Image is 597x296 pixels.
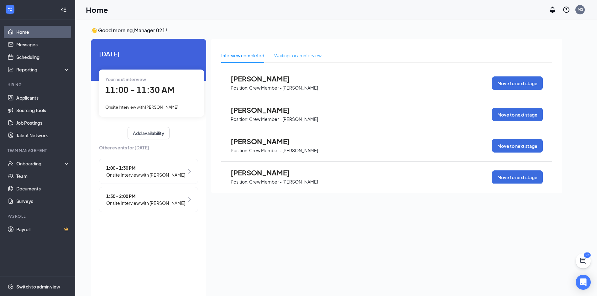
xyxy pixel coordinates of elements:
p: Position: [231,116,249,122]
span: Other events for [DATE] [99,144,198,151]
h3: 👋 Good morning, Manager 021 ! [91,27,562,34]
span: [PERSON_NAME] [231,169,300,177]
span: 11:00 - 11:30 AM [105,85,175,95]
div: Payroll [8,214,69,219]
h1: Home [86,4,108,15]
div: Hiring [8,82,69,87]
a: Surveys [16,195,70,207]
div: Reporting [16,66,70,73]
svg: Notifications [549,6,556,13]
a: PayrollCrown [16,223,70,236]
svg: Collapse [60,7,67,13]
div: Team Management [8,148,69,153]
div: Interview completed [221,52,264,59]
a: Job Postings [16,117,70,129]
p: Crew Member - [PERSON_NAME] [249,179,318,185]
svg: Analysis [8,66,14,73]
button: Move to next stage [492,76,543,90]
span: Onsite Interview with [PERSON_NAME] [106,200,185,206]
button: Add availability [128,127,170,139]
p: Position: [231,85,249,91]
svg: WorkstreamLogo [7,6,13,13]
span: [PERSON_NAME] [231,106,300,114]
div: M0 [578,7,583,12]
div: Open Intercom Messenger [576,275,591,290]
a: Team [16,170,70,182]
div: Waiting for an interview [274,52,322,59]
a: Home [16,26,70,38]
svg: Settings [8,283,14,290]
button: Move to next stage [492,170,543,184]
span: 1:00 - 1:30 PM [106,164,185,171]
button: Move to next stage [492,139,543,153]
a: Sourcing Tools [16,104,70,117]
p: Crew Member - [PERSON_NAME] [249,148,318,153]
svg: QuestionInfo [563,6,570,13]
a: Scheduling [16,51,70,63]
div: Switch to admin view [16,283,60,290]
a: Applicants [16,91,70,104]
span: 1:30 - 2:00 PM [106,193,185,200]
a: Talent Network [16,129,70,142]
a: Messages [16,38,70,51]
svg: ChatActive [579,257,587,265]
p: Position: [231,148,249,153]
span: Your next interview [105,76,146,82]
div: 22 [584,252,591,258]
span: [PERSON_NAME] [231,137,300,145]
span: [PERSON_NAME] [231,75,300,83]
a: Documents [16,182,70,195]
span: Onsite Interview with [PERSON_NAME] [105,105,178,110]
span: Onsite Interview with [PERSON_NAME] [106,171,185,178]
span: [DATE] [99,49,198,59]
p: Crew Member - [PERSON_NAME] [249,116,318,122]
p: Position: [231,179,249,185]
p: Crew Member - [PERSON_NAME] [249,85,318,91]
button: Move to next stage [492,108,543,121]
button: ChatActive [576,253,591,268]
svg: UserCheck [8,160,14,167]
div: Onboarding [16,160,65,167]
